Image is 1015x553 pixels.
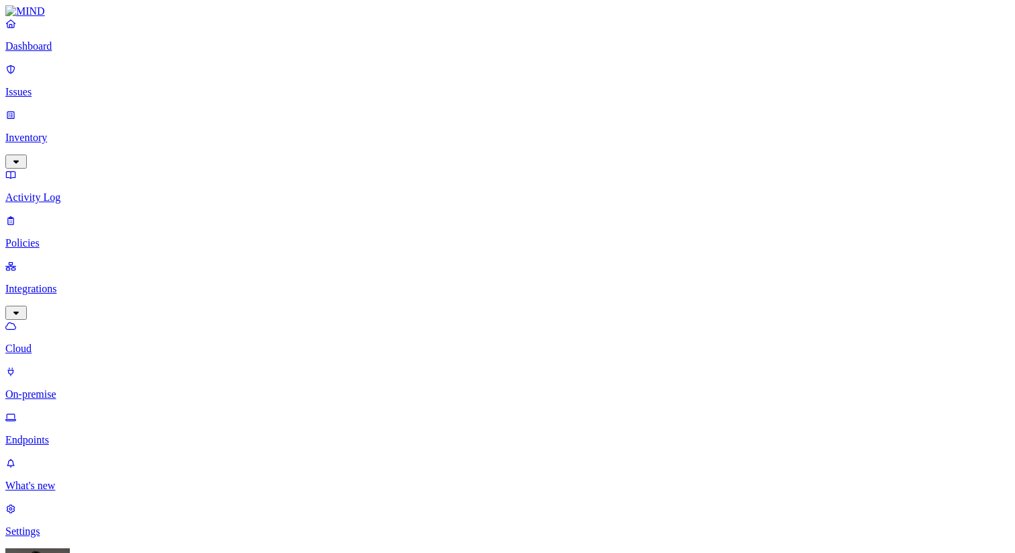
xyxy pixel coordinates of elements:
a: MIND [5,5,1010,17]
p: What's new [5,480,1010,492]
a: Endpoints [5,411,1010,446]
p: Activity Log [5,192,1010,204]
p: Dashboard [5,40,1010,52]
a: Policies [5,214,1010,249]
a: Issues [5,63,1010,98]
a: Integrations [5,260,1010,318]
p: On-premise [5,388,1010,400]
p: Endpoints [5,434,1010,446]
p: Inventory [5,132,1010,144]
p: Cloud [5,343,1010,355]
a: Settings [5,503,1010,538]
p: Policies [5,237,1010,249]
a: Activity Log [5,169,1010,204]
p: Settings [5,525,1010,538]
a: Dashboard [5,17,1010,52]
a: What's new [5,457,1010,492]
p: Issues [5,86,1010,98]
a: Cloud [5,320,1010,355]
a: Inventory [5,109,1010,167]
p: Integrations [5,283,1010,295]
a: On-premise [5,366,1010,400]
img: MIND [5,5,45,17]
